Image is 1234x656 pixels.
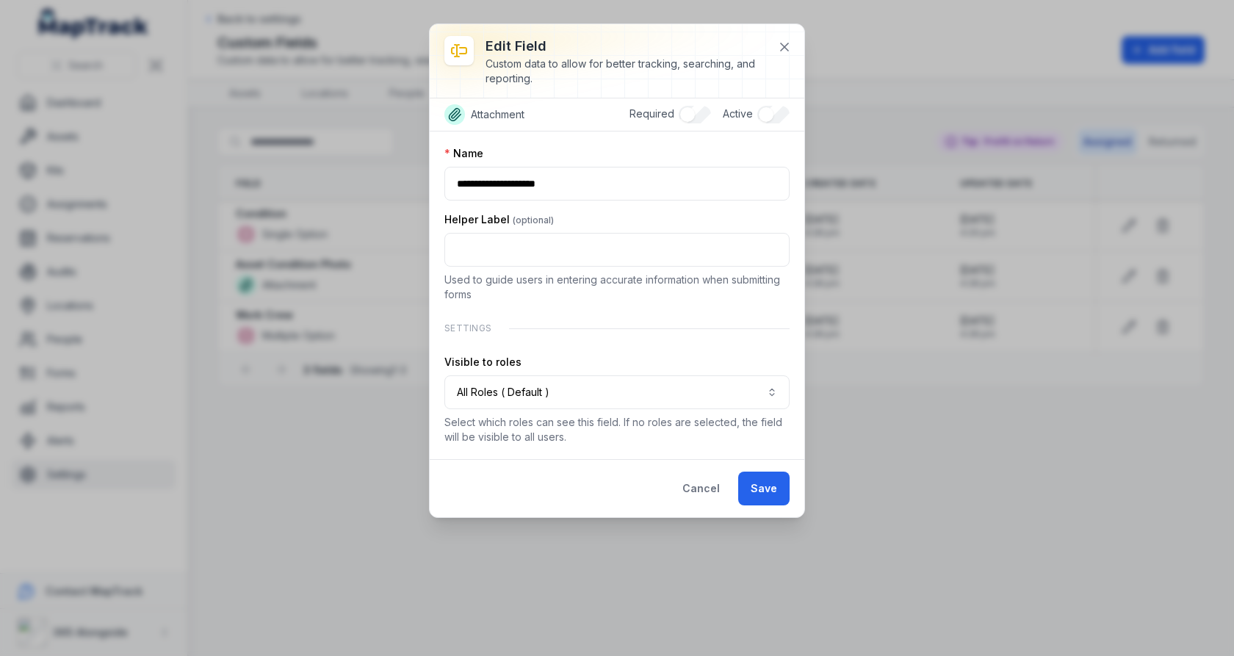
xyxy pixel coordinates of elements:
[738,472,790,505] button: Save
[444,167,790,201] input: :r4l:-form-item-label
[471,107,524,122] span: Attachment
[444,314,790,343] div: Settings
[444,233,790,267] input: :r4m:-form-item-label
[486,36,766,57] h3: Edit field
[629,107,674,120] span: Required
[444,415,790,444] p: Select which roles can see this field. If no roles are selected, the field will be visible to all...
[723,107,753,120] span: Active
[444,212,554,227] label: Helper Label
[444,355,522,370] label: Visible to roles
[444,273,790,302] p: Used to guide users in entering accurate information when submitting forms
[670,472,732,505] button: Cancel
[444,375,790,409] button: All Roles ( Default )
[486,57,766,86] div: Custom data to allow for better tracking, searching, and reporting.
[444,146,483,161] label: Name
